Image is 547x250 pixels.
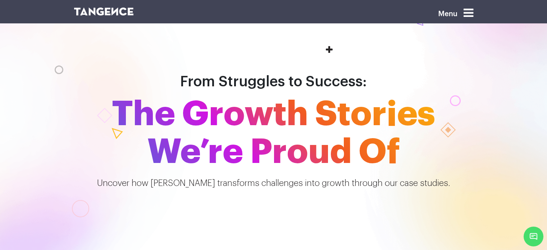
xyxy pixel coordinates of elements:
span: From Struggles to Success: [180,74,367,89]
span: The Growth Stories We’re Proud Of [69,95,479,171]
p: Uncover how [PERSON_NAME] transforms challenges into growth through our case studies. [74,177,473,190]
span: Chat Widget [524,227,543,246]
img: logo SVG [74,8,134,15]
